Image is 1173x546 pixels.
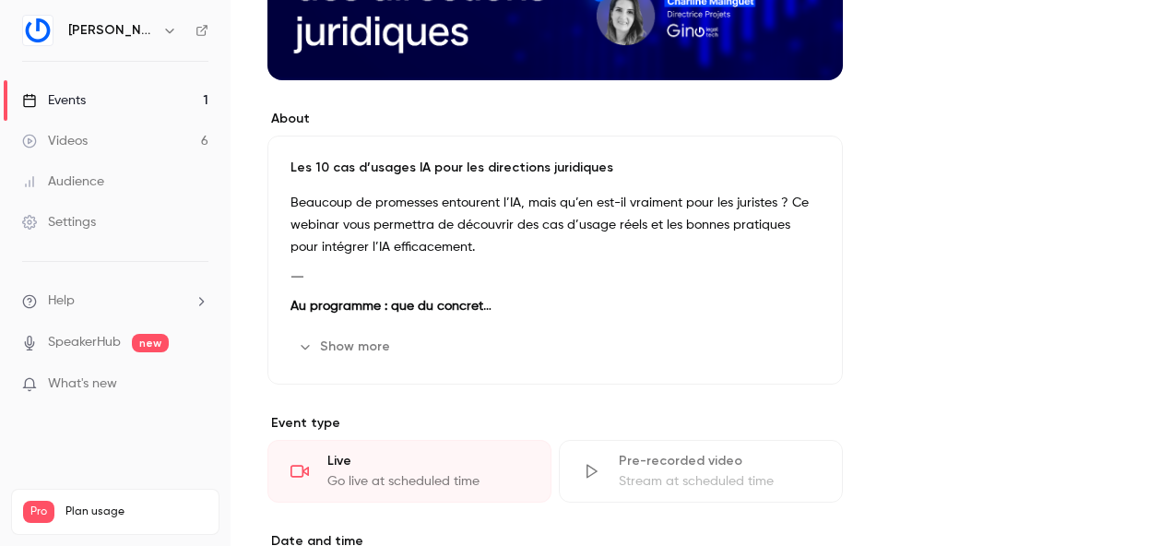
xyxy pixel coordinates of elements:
[48,291,75,311] span: Help
[267,110,843,128] label: About
[22,132,88,150] div: Videos
[22,291,208,311] li: help-dropdown-opener
[23,16,53,45] img: Gino LegalTech
[132,334,169,352] span: new
[559,440,843,503] div: Pre-recorded videoStream at scheduled time
[65,504,207,519] span: Plan usage
[619,472,820,491] div: Stream at scheduled time
[48,333,121,352] a: SpeakerHub
[267,440,551,503] div: LiveGo live at scheduled time
[290,332,401,362] button: Show more
[23,501,54,523] span: Pro
[68,21,155,40] h6: [PERSON_NAME]
[22,213,96,231] div: Settings
[48,374,117,394] span: What's new
[290,266,820,288] p: ⸻
[619,452,820,470] div: Pre-recorded video
[327,472,528,491] div: Go live at scheduled time
[290,300,492,313] strong: Au programme : que du concret
[22,172,104,191] div: Audience
[267,414,843,433] p: Event type
[290,192,820,258] p: Beaucoup de promesses entourent l’IA, mais qu’en est-il vraiment pour les juristes ? Ce webinar v...
[290,159,820,177] p: Les 10 cas d’usages IA pour les directions juridiques
[327,452,528,470] div: Live
[22,91,86,110] div: Events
